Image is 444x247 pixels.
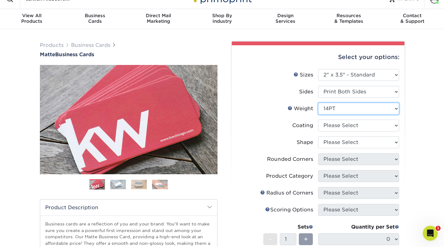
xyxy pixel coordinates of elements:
a: Contact& Support [380,9,444,29]
img: Business Cards 01 [89,177,105,193]
img: Matte 01 [40,31,217,209]
div: Radius of Corners [260,189,313,197]
div: Scoring Options [265,206,313,214]
span: Matte [40,52,55,57]
div: Shape [297,139,313,146]
img: Business Cards 02 [110,180,126,189]
div: & Support [380,13,444,24]
iframe: Intercom live chat [423,226,438,241]
span: - [269,235,272,244]
h1: Business Cards [40,52,217,57]
a: BusinessCards [64,9,127,29]
a: Direct MailMarketing [127,9,190,29]
div: Marketing [127,13,190,24]
div: Product Category [266,172,313,180]
div: Rounded Corners [267,156,313,163]
a: Business Cards [71,42,110,48]
span: + [304,235,308,244]
div: & Templates [317,13,381,24]
img: Business Cards 03 [131,180,147,189]
div: Coating [292,122,313,129]
div: Sets [263,223,313,231]
a: MatteBusiness Cards [40,52,217,57]
div: Industry [190,13,254,24]
div: Cards [64,13,127,24]
div: Weight [288,105,313,112]
a: Resources& Templates [317,9,381,29]
div: Select your options: [237,45,399,69]
a: DesignServices [254,9,317,29]
div: Services [254,13,317,24]
div: Quantity per Set [318,223,399,231]
span: Design [254,13,317,18]
span: 1 [436,226,441,231]
span: Shop By [190,13,254,18]
img: Business Cards 04 [152,180,168,189]
h2: Product Description [40,200,217,215]
div: Sizes [294,71,313,79]
a: Shop ByIndustry [190,9,254,29]
span: Business [64,13,127,18]
span: Resources [317,13,381,18]
span: Direct Mail [127,13,190,18]
div: Sides [299,88,313,96]
span: Contact [380,13,444,18]
a: Products [40,42,64,48]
